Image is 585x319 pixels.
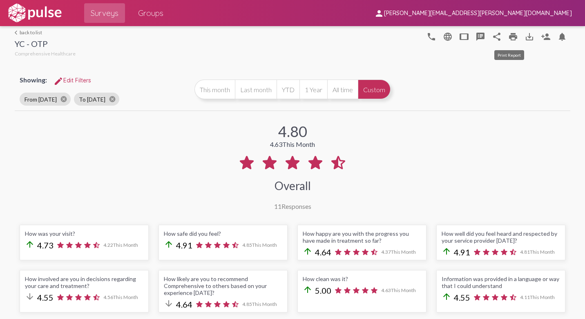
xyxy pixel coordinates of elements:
[15,51,76,57] span: Comprehensive Healthcare
[303,285,313,295] mat-icon: arrow_upward
[25,292,35,301] mat-icon: arrow_downward
[164,230,282,237] div: How safe did you feel?
[299,80,327,99] button: 1 Year
[242,301,277,307] span: 4.85
[315,286,331,295] span: 5.00
[91,6,118,20] span: Surveys
[381,249,416,255] span: 4.37
[274,202,311,210] div: Responses
[443,32,453,42] mat-icon: language
[520,249,555,255] span: 4.81
[7,3,63,23] img: white-logo.svg
[109,95,116,103] mat-icon: cancel
[103,294,138,300] span: 4.56
[303,275,421,282] div: How clean was it?
[454,247,470,257] span: 4.91
[472,28,489,44] button: speaker_notes
[132,3,170,23] a: Groups
[554,28,570,44] button: Bell
[541,32,551,42] mat-icon: Person
[20,93,71,106] mat-chip: From [DATE]
[442,230,560,244] div: How well did you feel heard and respected by your service provider [DATE]?
[252,242,277,248] span: This Month
[492,32,502,42] mat-icon: Share
[368,5,578,20] button: [PERSON_NAME][EMAIL_ADDRESS][PERSON_NAME][DOMAIN_NAME]
[54,76,63,86] mat-icon: Edit Filters
[520,294,555,300] span: 4.11
[442,246,451,256] mat-icon: arrow_upward
[242,242,277,248] span: 4.85
[508,32,518,42] mat-icon: print
[442,292,451,301] mat-icon: arrow_upward
[391,249,416,255] span: This Month
[164,299,174,308] mat-icon: arrow_downward
[440,28,456,44] button: language
[426,32,436,42] mat-icon: language
[235,80,277,99] button: Last month
[47,73,98,88] button: Edit FiltersEdit Filters
[74,93,119,106] mat-chip: To [DATE]
[384,10,572,17] span: [PERSON_NAME][EMAIL_ADDRESS][PERSON_NAME][DOMAIN_NAME]
[303,246,313,256] mat-icon: arrow_upward
[456,28,472,44] button: tablet
[37,292,54,302] span: 4.55
[282,140,315,148] span: This Month
[327,80,358,99] button: All time
[176,299,192,309] span: 4.64
[113,294,138,300] span: This Month
[252,301,277,307] span: This Month
[525,32,534,42] mat-icon: Download
[138,6,163,20] span: Groups
[278,122,307,140] div: 4.80
[164,275,282,296] div: How likely are you to recommend Comprehensive to others based on your experience [DATE]?
[521,28,538,44] button: Download
[25,275,143,289] div: How involved are you in decisions regarding your care and treatment?
[194,80,235,99] button: This month
[37,240,54,250] span: 4.73
[557,32,567,42] mat-icon: Bell
[54,77,91,84] span: Edit Filters
[113,242,138,248] span: This Month
[303,230,421,244] div: How happy are you with the progress you have made in treatment so far?
[15,30,20,35] mat-icon: arrow_back_ios
[315,247,331,257] span: 4.64
[530,249,555,255] span: This Month
[381,287,416,293] span: 4.63
[84,3,125,23] a: Surveys
[277,80,299,99] button: YTD
[164,239,174,249] mat-icon: arrow_upward
[270,140,315,148] div: 4.63
[15,29,76,35] a: back to list
[530,294,555,300] span: This Month
[15,39,76,51] div: YC - OTP
[25,230,143,237] div: How was your visit?
[505,28,521,44] a: print
[442,275,560,289] div: Information was provided in a language or way that I could understand
[60,95,67,103] mat-icon: cancel
[476,32,485,42] mat-icon: speaker_notes
[423,28,440,44] button: language
[20,76,47,84] span: Showing:
[274,202,281,210] span: 11
[374,9,384,18] mat-icon: person
[538,28,554,44] button: Person
[489,28,505,44] button: Share
[176,240,192,250] span: 4.91
[25,239,35,249] mat-icon: arrow_upward
[275,179,311,193] div: Overall
[459,32,469,42] mat-icon: tablet
[391,287,416,293] span: This Month
[103,242,138,248] span: 4.22
[454,292,470,302] span: 4.55
[358,80,391,99] button: Custom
